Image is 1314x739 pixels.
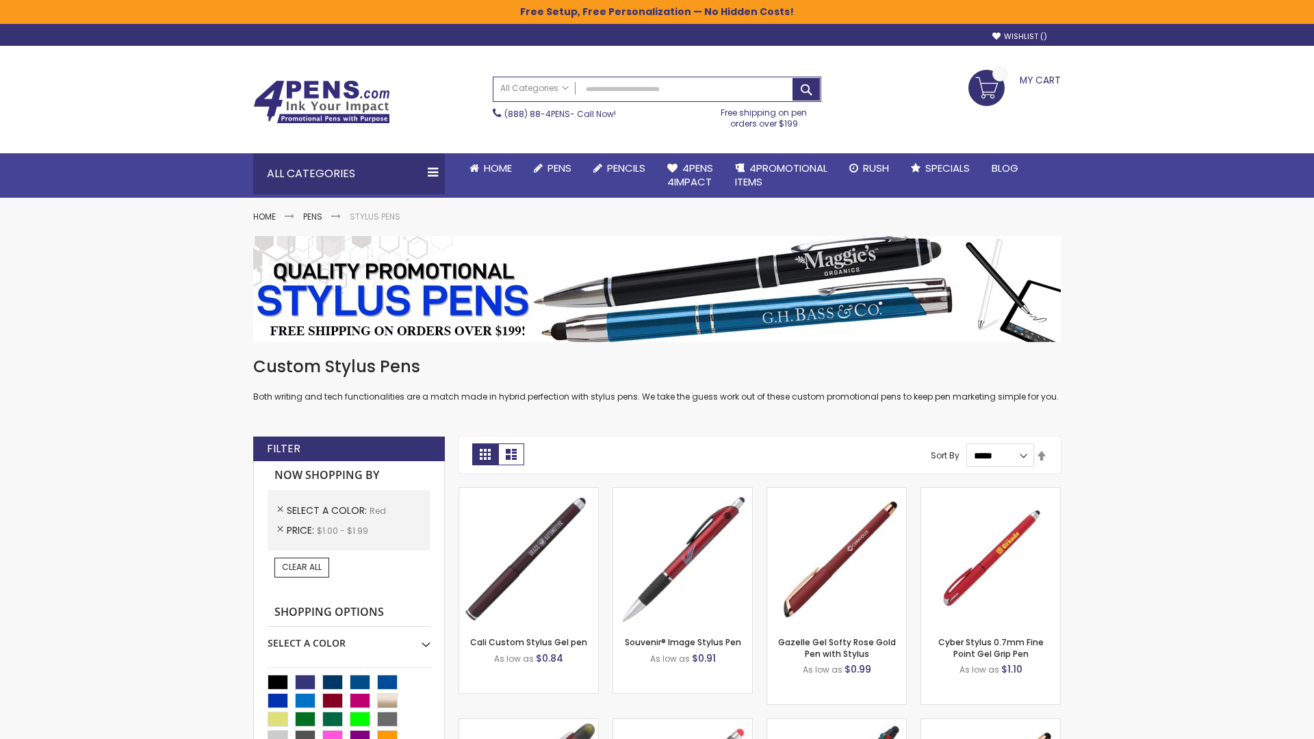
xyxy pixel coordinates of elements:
span: Home [484,161,512,175]
span: Blog [992,161,1018,175]
span: $1.10 [1001,662,1022,676]
a: Blog [981,153,1029,183]
a: Pencils [582,153,656,183]
span: $1.00 - $1.99 [317,525,368,536]
a: Pens [523,153,582,183]
a: Islander Softy Gel with Stylus - ColorJet Imprint-Red [613,718,752,730]
a: (888) 88-4PENS [504,108,570,120]
span: Price [287,523,317,537]
div: Select A Color [268,627,430,650]
span: - Call Now! [504,108,616,120]
a: 4Pens4impact [656,153,724,198]
span: As low as [650,653,690,664]
span: As low as [959,664,999,675]
span: $0.99 [845,662,871,676]
a: Souvenir® Image Stylus Pen [625,636,741,648]
span: Red [370,505,386,517]
img: Stylus Pens [253,236,1061,342]
div: Free shipping on pen orders over $199 [707,102,822,129]
a: 4PROMOTIONALITEMS [724,153,838,198]
span: All Categories [500,83,569,94]
strong: Grid [472,443,498,465]
span: $0.84 [536,651,563,665]
a: Gazelle Gel Softy Rose Gold Pen with Stylus - ColorJet-Red [921,718,1060,730]
h1: Custom Stylus Pens [253,356,1061,378]
a: All Categories [493,77,576,100]
a: Souvenir® Image Stylus Pen-Red [613,487,752,499]
span: $0.91 [692,651,716,665]
span: Clear All [282,561,322,573]
div: All Categories [253,153,445,194]
a: Orbitor 4 Color Assorted Ink Metallic Stylus Pens-Red [767,718,906,730]
label: Sort By [931,450,959,461]
img: 4Pens Custom Pens and Promotional Products [253,80,390,124]
a: Home [253,211,276,222]
span: As low as [494,653,534,664]
span: 4PROMOTIONAL ITEMS [735,161,827,189]
span: Rush [863,161,889,175]
a: Wishlist [992,31,1047,42]
a: Cali Custom Stylus Gel pen-Red [459,487,598,499]
strong: Now Shopping by [268,461,430,490]
a: Cali Custom Stylus Gel pen [470,636,587,648]
img: Cali Custom Stylus Gel pen-Red [459,488,598,627]
span: Select A Color [287,504,370,517]
a: Gazelle Gel Softy Rose Gold Pen with Stylus-Red [767,487,906,499]
img: Souvenir® Image Stylus Pen-Red [613,488,752,627]
a: Souvenir® Jalan Highlighter Stylus Pen Combo-Red [459,718,598,730]
a: Gazelle Gel Softy Rose Gold Pen with Stylus [778,636,896,659]
div: Both writing and tech functionalities are a match made in hybrid perfection with stylus pens. We ... [253,356,1061,403]
a: Clear All [274,558,329,577]
span: 4Pens 4impact [667,161,713,189]
a: Rush [838,153,900,183]
span: Pencils [607,161,645,175]
a: Cyber Stylus 0.7mm Fine Point Gel Grip Pen [938,636,1044,659]
span: As low as [803,664,842,675]
img: Cyber Stylus 0.7mm Fine Point Gel Grip Pen-Red [921,488,1060,627]
img: Gazelle Gel Softy Rose Gold Pen with Stylus-Red [767,488,906,627]
strong: Stylus Pens [350,211,400,222]
a: Cyber Stylus 0.7mm Fine Point Gel Grip Pen-Red [921,487,1060,499]
strong: Shopping Options [268,598,430,627]
span: Specials [925,161,970,175]
a: Pens [303,211,322,222]
a: Specials [900,153,981,183]
a: Home [459,153,523,183]
span: Pens [547,161,571,175]
strong: Filter [267,441,300,456]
